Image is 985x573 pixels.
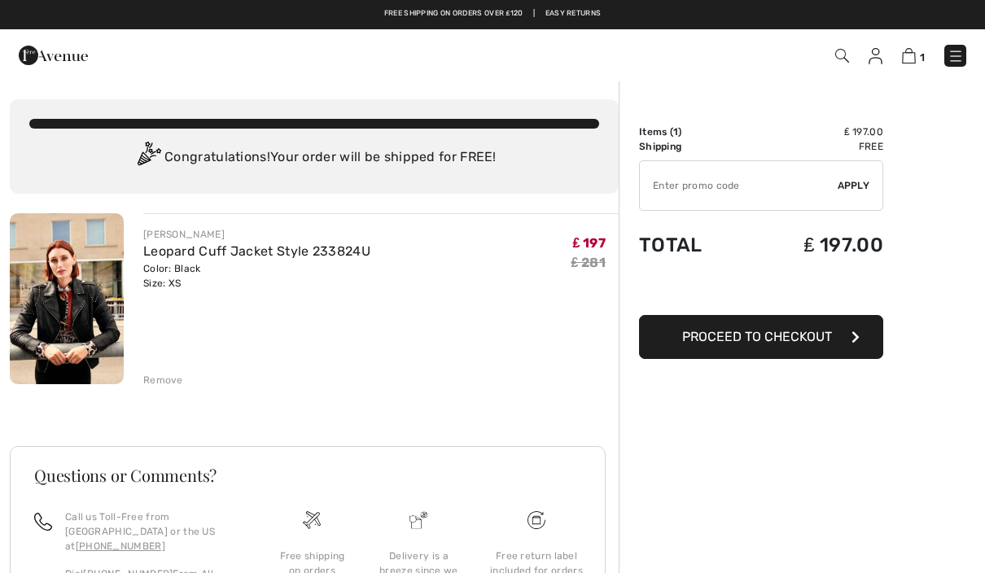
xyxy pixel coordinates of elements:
a: Leopard Cuff Jacket Style 233824U [143,243,370,259]
td: Free [747,139,883,154]
input: Promo code [640,161,838,210]
a: [PHONE_NUMBER] [76,540,165,552]
span: Apply [838,178,870,193]
img: call [34,513,52,531]
a: 1 [902,46,925,65]
img: Congratulation2.svg [132,142,164,174]
s: ₤ 281 [571,255,606,270]
img: Shopping Bag [902,48,916,63]
td: Items ( ) [639,125,747,139]
div: Remove [143,373,183,387]
span: 1 [920,51,925,63]
h3: Questions or Comments? [34,467,581,483]
img: Free shipping on orders over &#8356;120 [528,511,545,529]
span: 1 [673,126,678,138]
img: 1ère Avenue [19,39,88,72]
div: Congratulations! Your order will be shipped for FREE! [29,142,599,174]
button: Proceed to Checkout [639,315,883,359]
span: Proceed to Checkout [682,329,832,344]
span: | [533,8,535,20]
img: My Info [869,48,882,64]
img: Menu [948,48,964,64]
img: Free shipping on orders over &#8356;120 [303,511,321,529]
td: ₤ 197.00 [747,217,883,273]
div: [PERSON_NAME] [143,227,370,242]
iframe: PayPal [639,273,883,309]
p: Call us Toll-Free from [GEOGRAPHIC_DATA] or the US at [65,510,239,553]
a: Free shipping on orders over ₤120 [384,8,523,20]
img: Delivery is a breeze since we pay the duties! [409,511,427,529]
div: Color: Black Size: XS [143,261,370,291]
img: Search [835,49,849,63]
td: Total [639,217,747,273]
a: 1ère Avenue [19,46,88,62]
a: Easy Returns [545,8,602,20]
td: Shipping [639,139,747,154]
td: ₤ 197.00 [747,125,883,139]
span: ₤ 197 [573,235,606,251]
img: Leopard Cuff Jacket Style 233824U [10,213,124,384]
